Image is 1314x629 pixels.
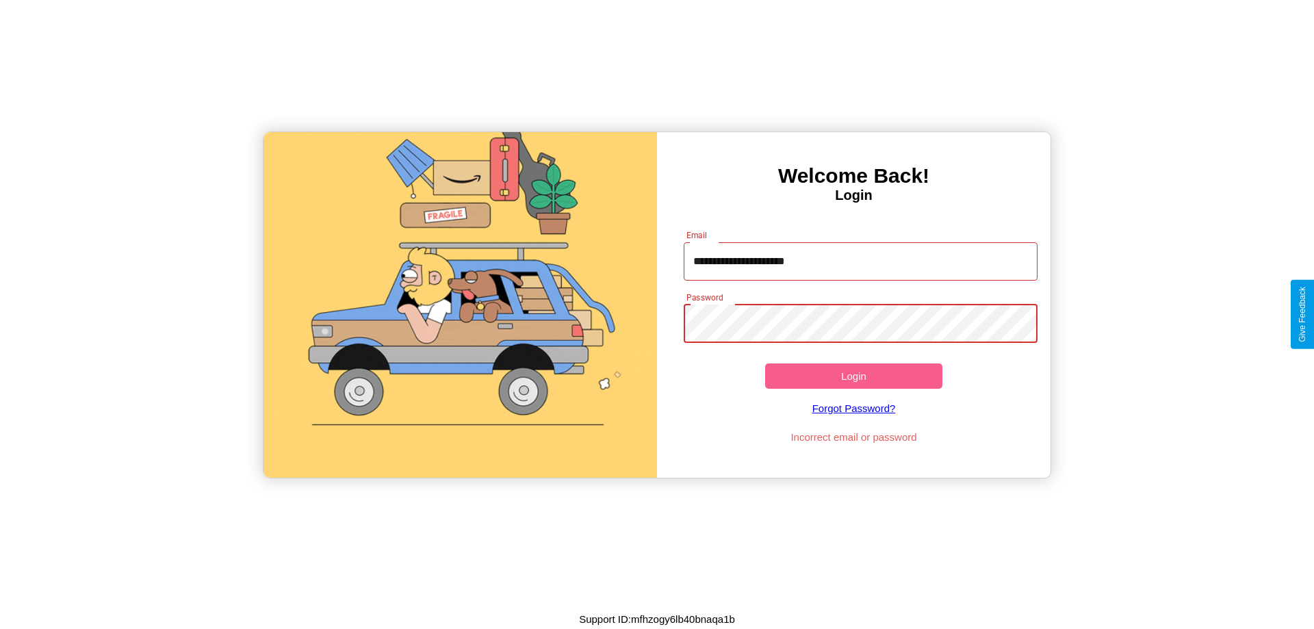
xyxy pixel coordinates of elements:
[579,610,735,628] p: Support ID: mfhzogy6lb40bnaqa1b
[263,132,657,478] img: gif
[657,188,1051,203] h4: Login
[686,229,708,241] label: Email
[686,292,723,303] label: Password
[677,389,1031,428] a: Forgot Password?
[1298,287,1307,342] div: Give Feedback
[657,164,1051,188] h3: Welcome Back!
[765,363,942,389] button: Login
[677,428,1031,446] p: Incorrect email or password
